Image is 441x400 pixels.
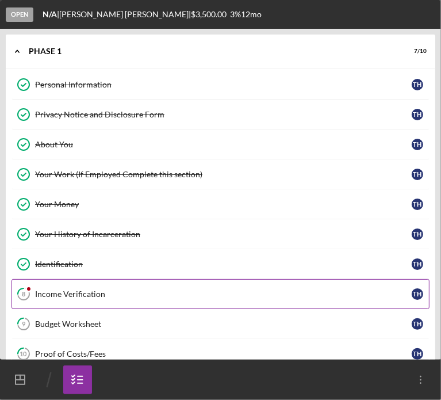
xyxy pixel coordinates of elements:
div: T H [412,199,423,210]
div: Your Work (If Employed Complete this section) [35,170,412,179]
a: Your Work (If Employed Complete this section)TH [11,159,430,189]
a: Personal InformationTH [11,70,430,100]
a: 10Proof of Costs/FeesTH [11,339,430,369]
a: Your MoneyTH [11,189,430,219]
a: IdentificationTH [11,249,430,279]
div: T H [412,109,423,120]
div: Phase 1 [29,48,398,55]
div: Personal Information [35,80,412,89]
a: Your History of IncarcerationTH [11,219,430,249]
div: Budget Worksheet [35,319,412,329]
a: About YouTH [11,129,430,159]
div: T H [412,139,423,150]
tspan: 8 [22,290,25,298]
div: About You [35,140,412,149]
div: T H [412,318,423,330]
div: T H [412,288,423,300]
div: T H [412,228,423,240]
div: T H [412,79,423,90]
div: 3 % [230,10,241,19]
div: Your Money [35,200,412,209]
a: 8Income VerificationTH [11,279,430,309]
div: $3,500.00 [191,10,230,19]
div: Your History of Incarceration [35,230,412,239]
div: Privacy Notice and Disclosure Form [35,110,412,119]
div: Proof of Costs/Fees [35,349,412,359]
a: 9Budget WorksheetTH [11,309,430,339]
div: Income Verification [35,289,412,299]
div: 12 mo [241,10,262,19]
div: T H [412,348,423,360]
div: T H [412,258,423,270]
div: | [43,10,59,19]
div: T H [412,169,423,180]
div: [PERSON_NAME] [PERSON_NAME] | [59,10,191,19]
b: N/A [43,9,57,19]
div: Open [6,7,33,22]
tspan: 10 [20,350,28,357]
div: Identification [35,260,412,269]
div: 7 / 10 [406,48,427,55]
tspan: 9 [22,320,26,327]
a: Privacy Notice and Disclosure FormTH [11,100,430,129]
